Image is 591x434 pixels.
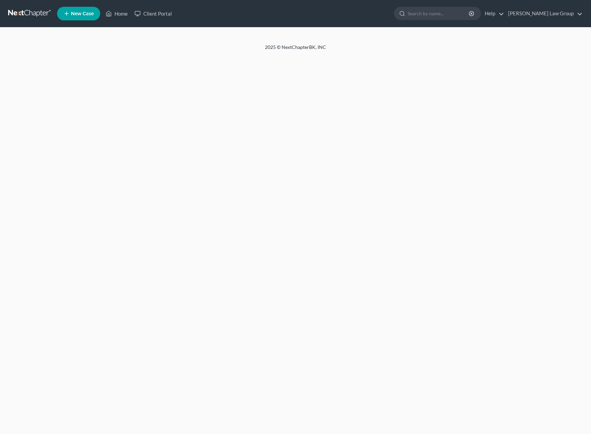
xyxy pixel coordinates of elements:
[481,7,504,20] a: Help
[131,7,175,20] a: Client Portal
[71,11,94,16] span: New Case
[505,7,583,20] a: [PERSON_NAME] Law Group
[102,7,131,20] a: Home
[102,44,489,56] div: 2025 © NextChapterBK, INC
[408,7,470,20] input: Search by name...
